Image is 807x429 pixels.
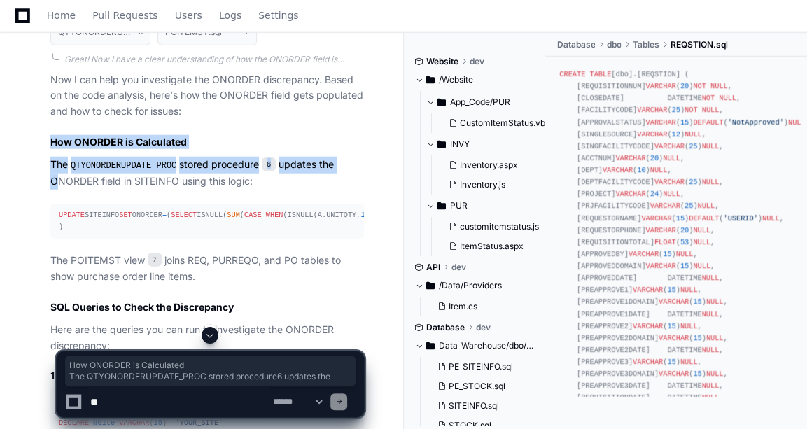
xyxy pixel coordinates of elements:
span: Item.cs [449,301,477,312]
span: NULL [693,226,710,234]
span: NULL [693,262,710,270]
span: 25 [672,106,680,114]
p: The stored procedure updates the ONORDER field in SITEINFO using this logic: [50,157,364,189]
span: Database [426,322,465,333]
span: NULL [702,142,720,150]
span: CustomItemStatus.vb [460,118,545,129]
span: = [162,211,167,219]
span: Users [175,11,202,20]
span: VARCHAR [641,214,671,223]
span: /Data/Providers [439,280,502,291]
span: NULL [702,274,720,282]
span: VARCHAR [633,286,663,294]
p: Now I can help you investigate the ONORDER discrepancy. Based on the code analysis, here's how th... [50,72,364,120]
span: 15 [680,118,689,127]
span: 24 [650,190,659,198]
span: dbo [606,39,621,50]
span: NOT [685,106,697,114]
span: VARCHAR [637,106,667,114]
h2: SQL Queries to Check the Discrepancy [50,300,364,314]
span: 15 [667,286,675,294]
code: QTYONORDERUPDATE_PROC [68,160,179,172]
span: NULL [685,130,702,139]
span: VARCHAR [646,226,676,234]
span: 'USERID' [723,214,757,223]
span: SUM [227,211,239,219]
span: NULL [663,190,680,198]
h2: How ONORDER is Calculated [50,135,364,149]
span: Inventory.aspx [460,160,518,171]
span: 15 [680,262,689,270]
span: VARCHAR [629,250,659,258]
button: CustomItemStatus.vb [443,113,545,133]
span: 20 [680,226,689,234]
button: /Data/Providers [415,274,535,297]
span: PUR [450,200,468,211]
span: NULL [680,322,698,330]
span: 25 [689,142,697,150]
span: NULL [702,310,720,318]
div: SITEINFO ONORDER ( ISNULL( ( (ISNULL(A.UNITQTY, ) ) ISNULL(A.QTYREQUESTED, ) ISNULL(A.QTYRECEIVED... [59,209,356,233]
span: Inventory.js [460,179,505,190]
button: customitemstatus.js [443,217,539,237]
span: NULL [719,94,736,102]
span: NULL [702,106,720,114]
span: dev [470,56,484,67]
span: VARCHAR [637,130,667,139]
span: NULL [693,238,710,246]
button: PUR [426,195,547,217]
svg: Directory [437,197,446,214]
span: 10 [637,166,645,174]
span: SET [119,211,132,219]
span: How ONORDER is Calculated The QTYONORDERUPDATE_PROC stored procedure6 updates the [69,360,351,382]
span: NULL [663,154,680,162]
span: 'NotApproved' [728,118,784,127]
span: 1 [360,211,365,219]
span: SELECT [171,211,197,219]
span: 15 [693,297,701,306]
span: Settings [258,11,298,20]
span: /Website [439,74,473,85]
p: Here are the queries you can run to investigate the ONORDER discrepancy: [50,322,364,354]
svg: Directory [426,277,435,294]
span: 25 [685,202,693,210]
span: 15 [667,322,675,330]
span: NOT [693,82,706,90]
span: 7 [148,253,162,267]
button: Inventory.js [443,175,538,195]
span: VARCHAR [615,190,645,198]
svg: Directory [437,136,446,153]
span: Logs [219,11,241,20]
button: Inventory.aspx [443,155,538,175]
span: CASE [244,211,262,219]
span: Database [556,39,595,50]
span: 20 [680,82,689,90]
span: VARCHAR [615,154,645,162]
span: NULL [702,178,720,186]
span: VARCHAR [659,297,689,306]
span: DEFAULT [693,118,723,127]
span: 6 [262,157,276,171]
span: ItemStatus.aspx [460,241,524,252]
span: NULL [680,286,698,294]
span: VARCHAR [646,262,676,270]
span: WHEN [266,211,283,219]
span: Pull Requests [92,11,157,20]
span: NULL [710,82,728,90]
span: TABLE [589,70,611,78]
svg: Directory [437,94,446,111]
span: NULL [676,250,694,258]
span: dev [451,262,466,273]
span: App_Code/PUR [450,97,510,108]
p: The POITEMST view joins REQ, PURREQO, and PO tables to show purchase order line items. [50,253,364,285]
button: App_Code/PUR [426,91,547,113]
span: NULL [788,118,806,127]
button: ItemStatus.aspx [443,237,539,256]
span: API [426,262,440,273]
span: 12 [672,130,680,139]
span: dev [476,322,491,333]
span: VARCHAR [654,178,685,186]
span: NULL [650,166,668,174]
span: UPDATE [59,211,85,219]
span: VARCHAR [633,322,663,330]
